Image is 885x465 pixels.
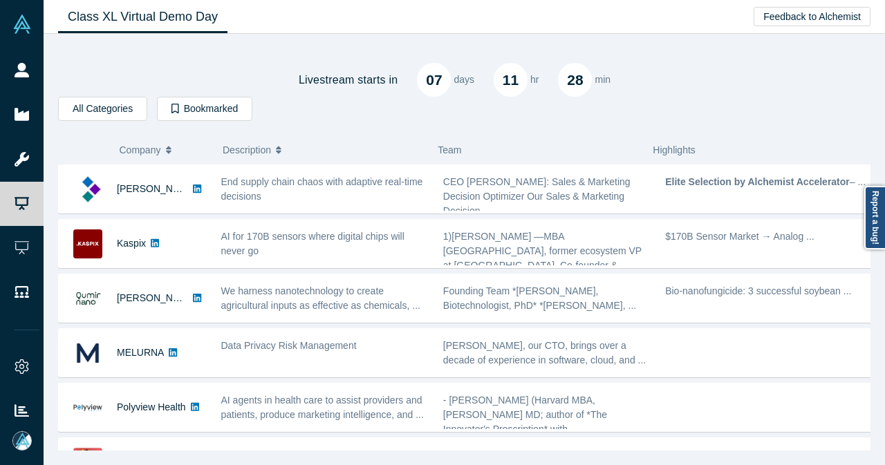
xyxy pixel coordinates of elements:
[558,63,592,97] div: 28
[73,175,102,204] img: Kimaru AI's Logo
[221,231,404,256] span: AI for 170B sensors where digital chips will never go
[58,97,147,121] button: All Categories
[653,144,695,155] span: Highlights
[117,292,196,303] a: [PERSON_NAME]
[443,285,636,311] span: Founding Team *[PERSON_NAME], Biotechnologist, PhD* *[PERSON_NAME], ...
[676,449,815,460] strong: One-prompt RAGOps AI agent
[117,238,146,249] a: Kaspix
[120,135,161,164] span: Company
[864,186,885,249] a: Report a bug!
[530,73,539,87] p: hr
[665,284,873,298] p: Bio-nanofungicide: 3 successful soybean ...
[443,340,646,366] span: [PERSON_NAME], our CTO, brings over a decade of experience in software, cloud, and ...
[117,183,196,194] a: [PERSON_NAME]
[58,1,227,33] a: Class XL Virtual Demo Day
[454,73,474,87] p: days
[443,176,631,216] span: CEO [PERSON_NAME]: Sales & Marketing Decision Optimizer Our Sales & Marketing Decision ...
[117,401,186,412] a: Polyview Health
[73,339,102,368] img: MELURNA's Logo
[417,63,451,97] div: 07
[73,229,102,258] img: Kaspix's Logo
[665,176,850,187] strong: Elite Selection by Alchemist Accelerator
[665,175,873,189] p: – ...
[754,7,870,26] button: Feedback to Alchemist
[157,97,252,121] button: Bookmarked
[221,395,424,420] span: AI agents in health care to assist providers and patients, produce marketing intelligence, and ...
[438,144,461,155] span: Team
[223,135,271,164] span: Description
[73,284,102,313] img: Qumir Nano's Logo
[443,395,607,435] span: - [PERSON_NAME] (Harvard MBA, [PERSON_NAME] MD; author of *The Innovator's Prescription* with ...
[73,393,102,422] img: Polyview Health's Logo
[221,340,357,351] span: Data Privacy Risk Management
[221,176,423,202] span: End supply chain chaos with adaptive real-time decisions
[12,431,32,450] img: Mia Scott's Account
[223,135,423,164] button: Description
[120,135,209,164] button: Company
[12,15,32,34] img: Alchemist Vault Logo
[299,73,398,86] h4: Livestream starts in
[117,347,164,358] a: MELURNA
[595,73,611,87] p: min
[494,63,528,97] div: 11
[443,231,642,271] span: 1)[PERSON_NAME] —MBA [GEOGRAPHIC_DATA], former ecosystem VP at [GEOGRAPHIC_DATA]. Co-founder & ...
[221,285,420,311] span: We harness nanotechnology to create agricultural inputs as effective as chemicals, ...
[665,229,873,244] p: $170B Sensor Market → Analog ...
